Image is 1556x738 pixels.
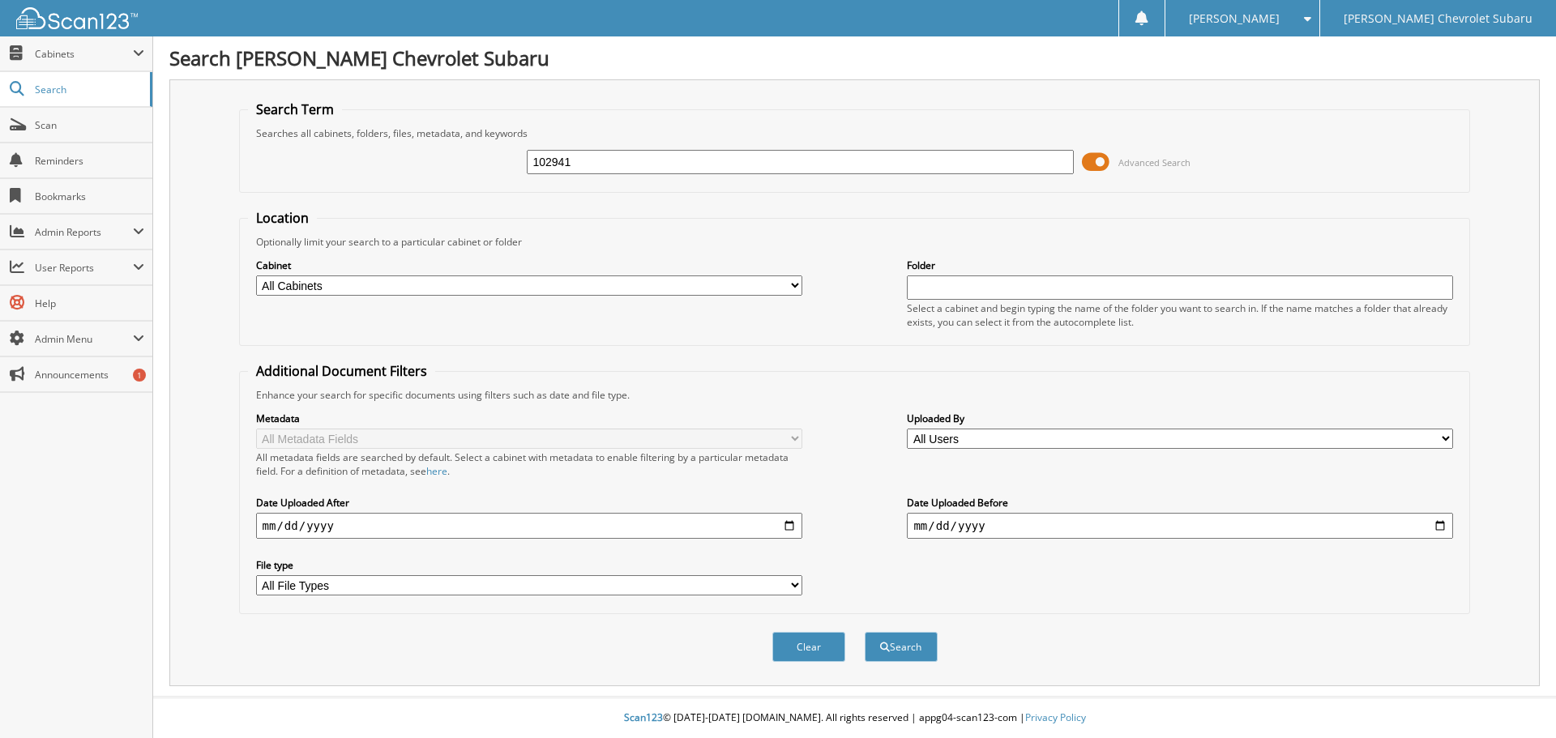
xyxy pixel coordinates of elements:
[35,261,133,275] span: User Reports
[1118,156,1191,169] span: Advanced Search
[907,258,1453,272] label: Folder
[133,369,146,382] div: 1
[1189,14,1280,23] span: [PERSON_NAME]
[426,464,447,478] a: here
[248,100,342,118] legend: Search Term
[16,7,138,29] img: scan123-logo-white.svg
[169,45,1540,71] h1: Search [PERSON_NAME] Chevrolet Subaru
[256,258,802,272] label: Cabinet
[1344,14,1532,23] span: [PERSON_NAME] Chevrolet Subaru
[256,558,802,572] label: File type
[907,513,1453,539] input: end
[35,154,144,168] span: Reminders
[256,496,802,510] label: Date Uploaded After
[772,632,845,662] button: Clear
[907,496,1453,510] label: Date Uploaded Before
[35,368,144,382] span: Announcements
[256,412,802,425] label: Metadata
[907,412,1453,425] label: Uploaded By
[248,235,1462,249] div: Optionally limit your search to a particular cabinet or folder
[865,632,938,662] button: Search
[153,698,1556,738] div: © [DATE]-[DATE] [DOMAIN_NAME]. All rights reserved | appg04-scan123-com |
[248,126,1462,140] div: Searches all cabinets, folders, files, metadata, and keywords
[256,513,802,539] input: start
[35,332,133,346] span: Admin Menu
[248,209,317,227] legend: Location
[256,450,802,478] div: All metadata fields are searched by default. Select a cabinet with metadata to enable filtering b...
[35,190,144,203] span: Bookmarks
[624,710,663,724] span: Scan123
[35,118,144,132] span: Scan
[248,388,1462,402] div: Enhance your search for specific documents using filters such as date and file type.
[35,47,133,61] span: Cabinets
[907,301,1453,329] div: Select a cabinet and begin typing the name of the folder you want to search in. If the name match...
[35,296,144,310] span: Help
[35,225,133,239] span: Admin Reports
[1025,710,1086,724] a: Privacy Policy
[35,83,142,96] span: Search
[248,362,435,380] legend: Additional Document Filters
